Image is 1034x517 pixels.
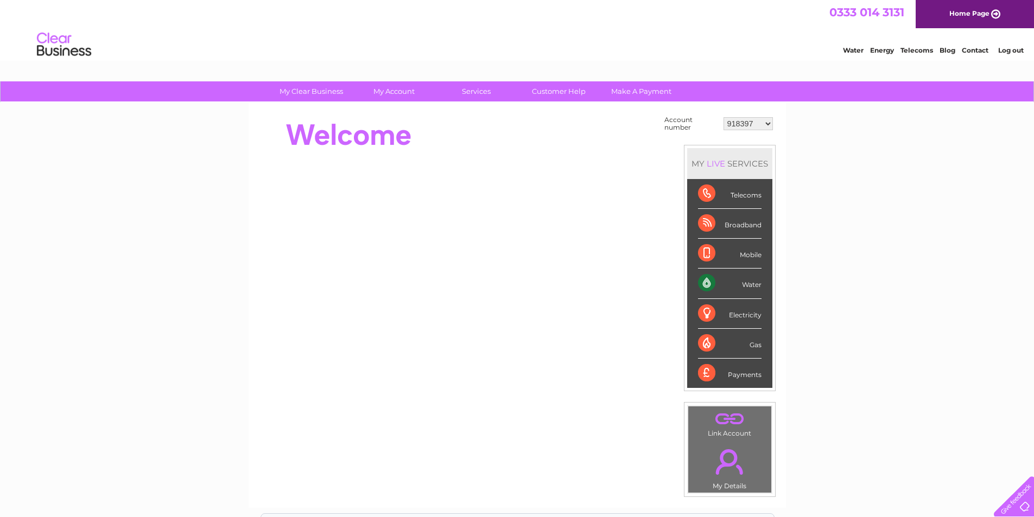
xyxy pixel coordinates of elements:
a: Services [432,81,521,101]
div: Water [698,269,762,298]
td: Link Account [688,406,772,440]
div: Clear Business is a trading name of Verastar Limited (registered in [GEOGRAPHIC_DATA] No. 3667643... [261,6,774,53]
a: Make A Payment [597,81,686,101]
a: . [691,443,769,481]
a: Contact [962,46,988,54]
td: Account number [662,113,721,134]
div: Telecoms [698,179,762,209]
a: Telecoms [900,46,933,54]
div: LIVE [705,158,727,169]
div: Mobile [698,239,762,269]
td: My Details [688,440,772,493]
a: Log out [998,46,1024,54]
a: My Account [349,81,439,101]
a: 0333 014 3131 [829,5,904,19]
a: . [691,409,769,428]
a: Customer Help [514,81,604,101]
div: Gas [698,329,762,359]
img: logo.png [36,28,92,61]
a: Energy [870,46,894,54]
a: Blog [940,46,955,54]
div: Electricity [698,299,762,329]
a: My Clear Business [267,81,356,101]
div: MY SERVICES [687,148,772,179]
a: Water [843,46,864,54]
div: Payments [698,359,762,388]
div: Broadband [698,209,762,239]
